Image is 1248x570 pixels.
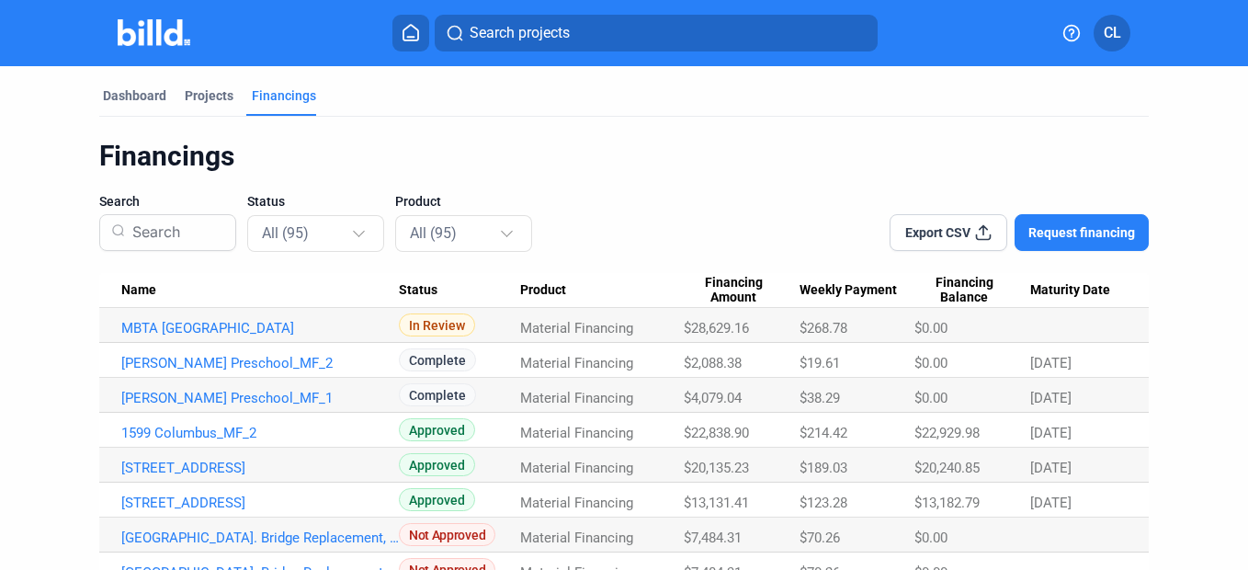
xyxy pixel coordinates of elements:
span: [DATE] [1030,495,1072,511]
div: Name [121,282,399,299]
span: Status [399,282,437,299]
span: $20,135.23 [684,460,749,476]
span: Financing Balance [914,275,1014,306]
div: Weekly Payment [800,282,914,299]
span: $2,088.38 [684,355,742,371]
a: [PERSON_NAME] Preschool_MF_1 [121,390,399,406]
span: Material Financing [520,355,633,371]
span: Complete [399,348,476,371]
span: [DATE] [1030,390,1072,406]
span: [DATE] [1030,460,1072,476]
span: [DATE] [1030,355,1072,371]
span: Material Financing [520,425,633,441]
div: Maturity Date [1030,282,1127,299]
span: Complete [399,383,476,406]
input: Search [125,209,224,256]
a: 1599 Columbus_MF_2 [121,425,399,441]
span: Approved [399,418,475,441]
span: Approved [399,488,475,511]
span: Financing Amount [684,275,783,306]
span: Status [247,192,285,211]
span: Material Financing [520,495,633,511]
span: Product [520,282,566,299]
img: Billd Company Logo [118,19,190,46]
span: $7,484.31 [684,530,742,546]
a: MBTA [GEOGRAPHIC_DATA] [121,320,399,336]
span: Weekly Payment [800,282,897,299]
button: Request financing [1015,214,1149,251]
mat-select-trigger: All (95) [262,224,309,242]
mat-select-trigger: All (95) [410,224,457,242]
span: Request financing [1028,223,1135,242]
div: Product [520,282,685,299]
button: Export CSV [890,214,1007,251]
span: $214.42 [800,425,847,441]
span: Name [121,282,156,299]
span: Material Financing [520,460,633,476]
div: Dashboard [103,86,166,105]
span: $0.00 [914,390,947,406]
span: $13,182.79 [914,495,980,511]
span: CL [1104,22,1121,44]
div: Status [399,282,520,299]
div: Projects [185,86,233,105]
span: $70.26 [800,530,840,546]
span: Export CSV [905,223,970,242]
a: [GEOGRAPHIC_DATA]. Bridge Replacement, [GEOGRAPHIC_DATA], [GEOGRAPHIC_DATA] [121,530,399,546]
span: $19.61 [800,355,840,371]
button: Search projects [435,15,878,51]
span: Search [99,192,140,211]
span: Material Financing [520,390,633,406]
span: $28,629.16 [684,320,749,336]
div: Financing Amount [684,275,800,306]
span: $20,240.85 [914,460,980,476]
span: Approved [399,453,475,476]
span: Search projects [470,22,570,44]
a: [PERSON_NAME] Preschool_MF_2 [121,355,399,371]
span: $0.00 [914,320,947,336]
span: Material Financing [520,320,633,336]
span: $0.00 [914,355,947,371]
span: $0.00 [914,530,947,546]
span: Not Approved [399,523,495,546]
span: $22,838.90 [684,425,749,441]
span: $38.29 [800,390,840,406]
span: $13,131.41 [684,495,749,511]
a: [STREET_ADDRESS] [121,460,399,476]
span: Product [395,192,441,211]
div: Financings [252,86,316,105]
a: [STREET_ADDRESS] [121,495,399,511]
span: In Review [399,313,475,336]
span: $22,929.98 [914,425,980,441]
span: $268.78 [800,320,847,336]
span: $123.28 [800,495,847,511]
span: Material Financing [520,530,633,546]
span: $189.03 [800,460,847,476]
span: Maturity Date [1030,282,1110,299]
span: [DATE] [1030,425,1072,441]
span: $4,079.04 [684,390,742,406]
div: Financing Balance [914,275,1030,306]
button: CL [1094,15,1130,51]
div: Financings [99,139,1149,174]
